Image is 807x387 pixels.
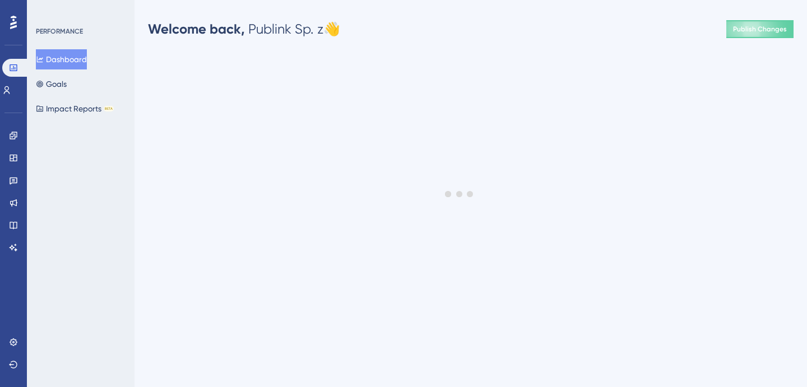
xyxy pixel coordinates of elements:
[104,106,114,111] div: BETA
[36,27,83,36] div: PERFORMANCE
[36,74,67,94] button: Goals
[733,25,787,34] span: Publish Changes
[36,49,87,69] button: Dashboard
[148,20,340,38] div: Publink Sp. z 👋
[36,99,114,119] button: Impact ReportsBETA
[726,20,794,38] button: Publish Changes
[148,21,245,37] span: Welcome back,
